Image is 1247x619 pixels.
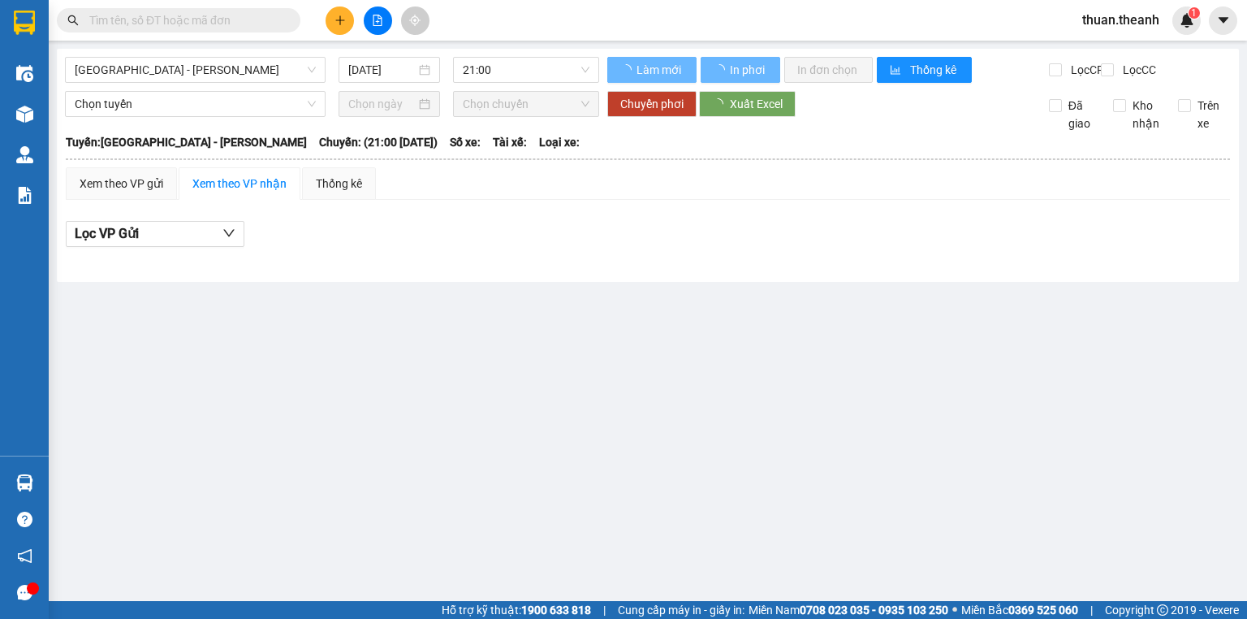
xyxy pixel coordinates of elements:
[784,57,873,83] button: In đơn chọn
[890,64,904,77] span: bar-chart
[16,146,33,163] img: warehouse-icon
[334,15,346,26] span: plus
[319,133,438,151] span: Chuyến: (21:00 [DATE])
[618,601,744,619] span: Cung cấp máy in - giấy in:
[1209,6,1237,35] button: caret-down
[75,58,316,82] span: Hà Nội - Lai Châu
[539,133,580,151] span: Loại xe:
[16,65,33,82] img: warehouse-icon
[607,57,697,83] button: Làm mới
[521,604,591,617] strong: 1900 633 818
[316,175,362,193] div: Thống kê
[409,15,421,26] span: aim
[450,133,481,151] span: Số xe:
[1062,97,1102,132] span: Đã giao
[16,187,33,204] img: solution-icon
[75,223,139,244] span: Lọc VP Gửi
[1126,97,1166,132] span: Kho nhận
[1116,61,1159,79] span: Lọc CC
[730,61,767,79] span: In phơi
[1064,61,1107,79] span: Lọc CR
[326,6,354,35] button: plus
[348,95,415,113] input: Chọn ngày
[442,601,591,619] span: Hỗ trợ kỹ thuật:
[910,61,959,79] span: Thống kê
[80,175,163,193] div: Xem theo VP gửi
[961,601,1078,619] span: Miền Bắc
[714,64,727,76] span: loading
[493,133,527,151] span: Tài xế:
[1191,97,1231,132] span: Trên xe
[1216,13,1231,28] span: caret-down
[620,64,634,76] span: loading
[75,92,316,116] span: Chọn tuyến
[1180,13,1194,28] img: icon-new-feature
[66,136,307,149] b: Tuyến: [GEOGRAPHIC_DATA] - [PERSON_NAME]
[699,91,796,117] button: Xuất Excel
[636,61,684,79] span: Làm mới
[67,15,79,26] span: search
[14,11,35,35] img: logo-vxr
[800,604,948,617] strong: 0708 023 035 - 0935 103 250
[401,6,429,35] button: aim
[1008,604,1078,617] strong: 0369 525 060
[372,15,383,26] span: file-add
[66,221,244,247] button: Lọc VP Gửi
[364,6,392,35] button: file-add
[463,58,590,82] span: 21:00
[749,601,948,619] span: Miền Nam
[192,175,287,193] div: Xem theo VP nhận
[16,474,33,491] img: warehouse-icon
[877,57,972,83] button: bar-chartThống kê
[17,585,32,600] span: message
[607,91,697,117] button: Chuyển phơi
[701,57,780,83] button: In phơi
[89,11,281,29] input: Tìm tên, số ĐT hoặc mã đơn
[463,92,590,116] span: Chọn chuyến
[603,601,606,619] span: |
[1191,7,1197,19] span: 1
[17,512,32,527] span: question-circle
[348,61,415,79] input: 15/09/2025
[1069,10,1172,30] span: thuan.theanh
[952,607,957,613] span: ⚪️
[1157,604,1168,616] span: copyright
[1090,601,1093,619] span: |
[1189,7,1200,19] sup: 1
[17,548,32,564] span: notification
[222,227,235,240] span: down
[16,106,33,123] img: warehouse-icon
